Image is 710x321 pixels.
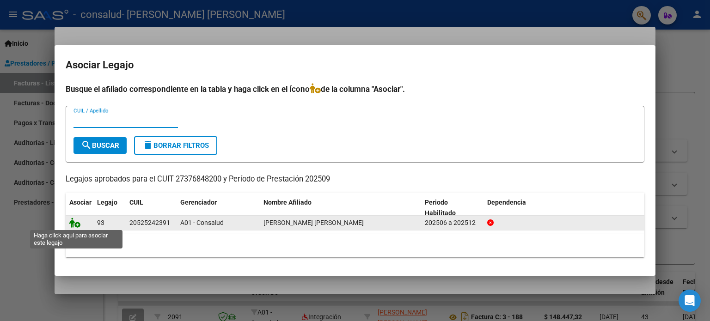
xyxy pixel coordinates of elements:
p: Legajos aprobados para el CUIT 27376848200 y Período de Prestación 202509 [66,174,644,185]
div: 20525242391 [129,218,170,228]
button: Buscar [73,137,127,154]
span: FRANCO BRUNO IGNACIO [263,219,364,226]
button: Borrar Filtros [134,136,217,155]
span: A01 - Consalud [180,219,224,226]
mat-icon: delete [142,139,153,151]
div: Open Intercom Messenger [679,290,701,312]
div: 202506 a 202512 [425,218,480,228]
datatable-header-cell: CUIL [126,193,177,223]
datatable-header-cell: Legajo [93,193,126,223]
h4: Busque el afiliado correspondiente en la tabla y haga click en el ícono de la columna "Asociar". [66,83,644,95]
span: Asociar [69,199,92,206]
span: Borrar Filtros [142,141,209,150]
span: 93 [97,219,104,226]
datatable-header-cell: Asociar [66,193,93,223]
span: Gerenciador [180,199,217,206]
span: Nombre Afiliado [263,199,312,206]
h2: Asociar Legajo [66,56,644,74]
datatable-header-cell: Nombre Afiliado [260,193,421,223]
span: Legajo [97,199,117,206]
datatable-header-cell: Gerenciador [177,193,260,223]
span: Periodo Habilitado [425,199,456,217]
datatable-header-cell: Dependencia [484,193,645,223]
div: 1 registros [66,234,644,257]
mat-icon: search [81,139,92,151]
span: Dependencia [487,199,526,206]
span: CUIL [129,199,143,206]
datatable-header-cell: Periodo Habilitado [421,193,484,223]
span: Buscar [81,141,119,150]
